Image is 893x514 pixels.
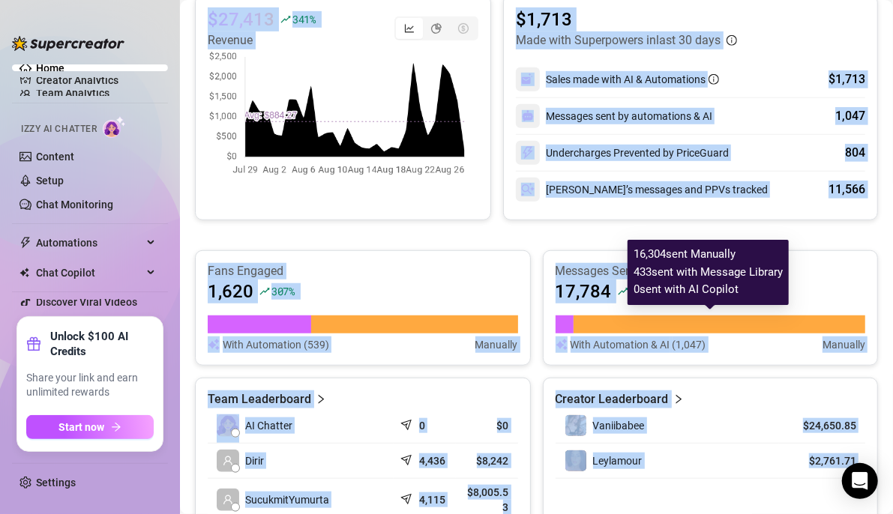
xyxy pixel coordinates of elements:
img: svg%3e [521,146,535,160]
a: Discover Viral Videos [36,296,137,308]
a: Settings [36,477,76,489]
div: 1,047 [835,107,865,125]
button: Start nowarrow-right [26,415,154,439]
a: Chat Monitoring [36,199,113,211]
span: rise [618,286,628,297]
span: dollar-circle [458,23,469,34]
span: send [400,451,415,466]
img: Vaniibabee [565,415,586,436]
div: [PERSON_NAME]’s messages and PPVs tracked [516,178,768,202]
span: Automations [36,231,142,255]
article: 0 sent with AI Copilot [634,281,783,299]
div: 804 [845,144,865,162]
article: 4,436 [419,453,445,468]
span: Leylamour [593,455,643,467]
div: Undercharges Prevented by PriceGuard [516,141,729,165]
article: Manually [475,336,518,353]
a: Team Analytics [36,87,109,99]
article: Creator Leaderboard [556,390,669,408]
span: SucukmitYumurta [245,492,329,508]
article: 0 [419,418,425,433]
a: Setup [36,175,64,187]
article: With Automation (539) [223,336,329,353]
span: Izzy AI Chatter [21,122,97,136]
a: Content [36,151,74,163]
span: thunderbolt [19,237,31,249]
div: Messages sent by automations & AI [516,104,712,128]
article: Messages Sent [556,263,866,279]
span: send [400,416,415,431]
span: right [316,390,326,408]
article: Made with Superpowers in last 30 days [516,31,721,49]
a: Creator Analytics [36,68,156,92]
img: Leylamour [565,450,586,471]
span: Start now [59,421,105,433]
div: segmented control [394,16,478,40]
span: line-chart [404,23,415,34]
article: Revenue [208,31,316,49]
img: AI Chatter [103,116,126,138]
span: user [223,456,233,466]
a: Home [36,62,64,74]
article: 16,304 sent Manually [634,246,783,264]
span: pie-chart [431,23,442,34]
article: 17,784 [556,279,612,303]
span: info-circle [709,74,719,85]
article: With Automation & AI (1,047) [571,336,706,353]
span: Share your link and earn unlimited rewards [26,371,154,400]
img: svg%3e [522,110,534,122]
span: Dirir [245,453,264,469]
img: Chat Copilot [19,267,29,278]
img: logo-BBDzfeDw.svg [12,36,124,51]
article: $24,650.85 [788,418,856,433]
article: $0 [465,418,509,433]
img: svg%3e [208,336,220,353]
article: 4,115 [419,492,445,507]
article: Team Leaderboard [208,390,311,408]
img: svg%3e [521,183,535,196]
span: gift [26,336,41,351]
span: Chat Copilot [36,261,142,285]
div: Open Intercom Messenger [842,463,878,499]
article: 1,620 [208,279,253,303]
article: $8,242 [465,453,509,468]
span: 307 % [271,284,295,298]
span: arrow-right [111,422,121,432]
span: user [223,495,233,505]
span: 341 % [292,12,316,26]
article: Manually [823,336,865,353]
article: $27,413 [208,7,274,31]
img: svg%3e [556,336,568,353]
article: $1,713 [516,7,737,31]
span: rise [280,14,291,25]
div: 11,566 [829,181,865,199]
article: 433 sent with Message Library [634,264,783,282]
span: send [400,490,415,505]
article: $2,761.71 [788,453,856,468]
article: Fans Engaged [208,263,518,279]
span: info-circle [727,35,737,46]
img: svg%3e [521,73,535,86]
div: Sales made with AI & Automations [546,71,719,88]
img: izzy-ai-chatter-avatar-DDCN_rTZ.svg [217,414,239,437]
span: rise [259,286,270,297]
strong: Unlock $100 AI Credits [50,329,154,359]
span: AI Chatter [245,417,292,434]
span: Vaniibabee [593,420,645,432]
div: $1,713 [829,70,865,88]
span: right [673,390,684,408]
